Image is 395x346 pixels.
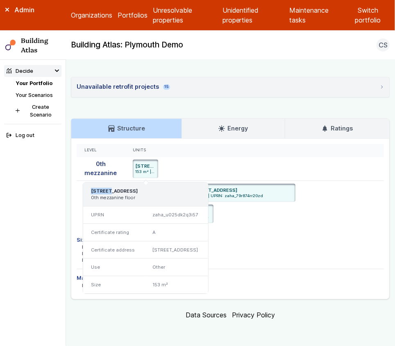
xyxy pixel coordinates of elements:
[82,250,117,257] dt: Building height:
[16,92,53,98] a: Your Scenarios
[77,157,125,181] div: 0th mezzanine
[13,101,61,121] button: Create Scenario
[71,10,112,20] a: Organizations
[191,187,238,193] h6: [STREET_ADDRESS]
[71,77,389,97] summary: Unavailable retrofit projects15
[4,65,61,77] summary: Decide
[135,169,155,175] span: 153 m² | Other | UPRN: zaha_u025dk2q3i57
[186,311,227,319] a: Data Sources
[163,84,170,90] span: 15
[222,5,284,25] a: Unidentified properties
[108,124,145,133] h3: Structure
[218,124,248,133] h3: Energy
[4,130,61,142] button: Log out
[135,193,293,199] span: 984 m² | Warehouses | UPRN: zaha_79r874rr20zd
[71,40,183,50] h2: Building Atlas: Plymouth Demo
[77,236,384,244] h4: Size and shape
[346,5,390,25] button: Switch portfolio
[77,181,125,225] div: Ground
[133,148,376,153] div: Units
[16,80,52,86] a: Your Portfolio
[182,119,285,138] a: Energy
[232,311,275,319] a: Privacy Policy
[7,67,33,75] div: Decide
[322,124,353,133] h3: Ratings
[77,82,170,91] div: Unavailable retrofit projects
[84,148,117,153] div: Level
[118,10,148,20] a: Portfolios
[82,244,122,250] dt: Building footprint:
[82,282,131,289] dt: Primary wall material:
[379,40,388,50] span: CS
[71,119,182,138] a: Structure
[377,38,390,52] button: CS
[285,119,390,138] a: Ratings
[135,163,155,169] h6: [STREET_ADDRESS]
[289,5,341,25] a: Maintenance tasks
[5,40,16,50] img: main-0bbd2752.svg
[153,5,217,25] a: Unresolvable properties
[82,257,154,263] dt: Number of floors above ground:
[77,274,384,282] h4: Materials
